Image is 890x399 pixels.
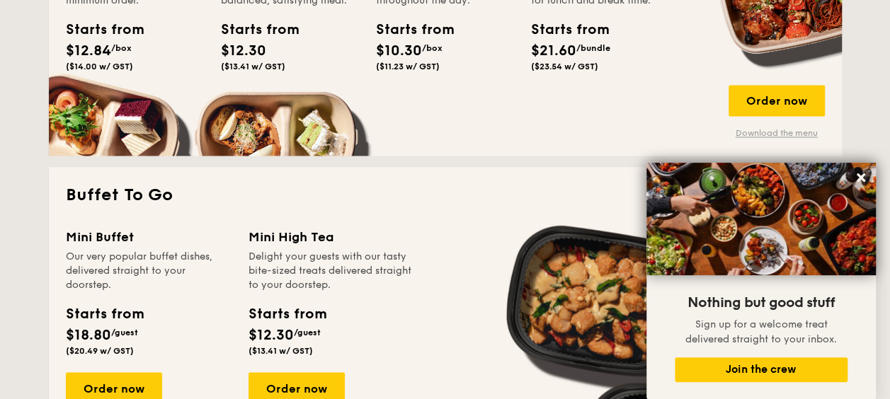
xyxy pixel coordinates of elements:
[111,327,138,337] span: /guest
[221,19,285,40] div: Starts from
[729,127,825,139] a: Download the menu
[66,226,232,246] div: Mini Buffet
[576,43,610,53] span: /bundle
[249,226,414,246] div: Mini High Tea
[249,303,326,324] div: Starts from
[531,19,595,40] div: Starts from
[66,184,825,207] h2: Buffet To Go
[249,345,313,355] span: ($13.41 w/ GST)
[249,326,294,343] span: $12.30
[66,303,143,324] div: Starts from
[66,326,111,343] span: $18.80
[850,166,872,189] button: Close
[531,42,576,59] span: $21.60
[294,327,321,337] span: /guest
[675,357,848,382] button: Join the crew
[221,42,266,59] span: $12.30
[221,62,285,71] span: ($13.41 w/ GST)
[376,19,440,40] div: Starts from
[729,85,825,116] div: Order now
[66,249,232,291] div: Our very popular buffet dishes, delivered straight to your doorstep.
[111,43,132,53] span: /box
[646,163,876,275] img: DSC07876-Edit02-Large.jpeg
[66,42,111,59] span: $12.84
[376,62,440,71] span: ($11.23 w/ GST)
[688,294,835,311] span: Nothing but good stuff
[685,318,837,345] span: Sign up for a welcome treat delivered straight to your inbox.
[66,345,134,355] span: ($20.49 w/ GST)
[249,249,414,291] div: Delight your guests with our tasty bite-sized treats delivered straight to your doorstep.
[422,43,443,53] span: /box
[66,19,130,40] div: Starts from
[531,62,598,71] span: ($23.54 w/ GST)
[66,62,133,71] span: ($14.00 w/ GST)
[376,42,422,59] span: $10.30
